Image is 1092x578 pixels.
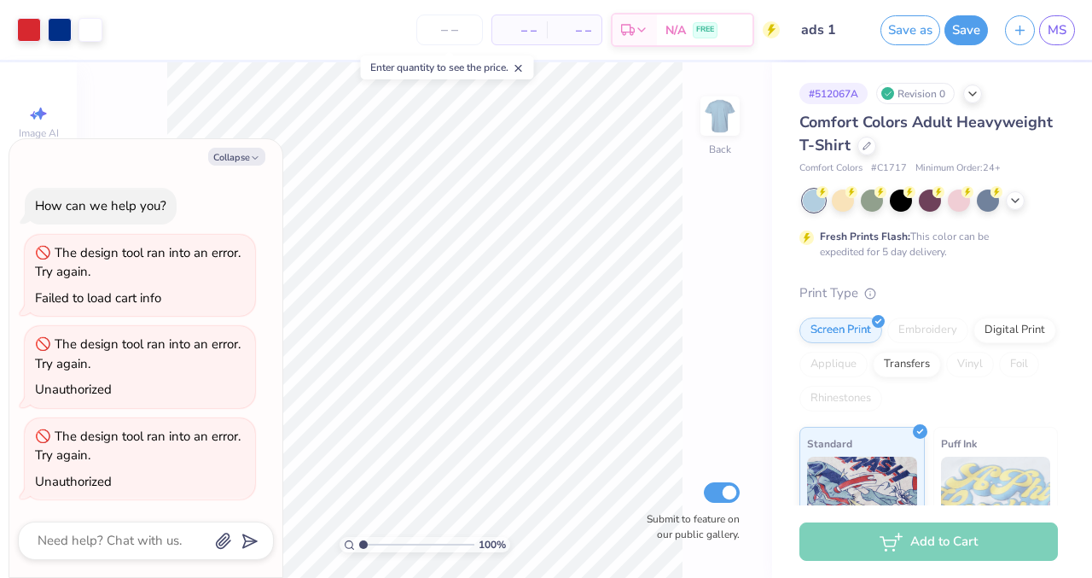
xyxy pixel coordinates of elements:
[557,21,591,39] span: – –
[1048,20,1066,40] span: MS
[799,352,868,377] div: Applique
[946,352,994,377] div: Vinyl
[361,55,534,79] div: Enter quantity to see the price.
[887,318,968,343] div: Embroidery
[873,352,941,377] div: Transfers
[880,15,940,45] button: Save as
[799,161,863,176] span: Comfort Colors
[799,83,868,104] div: # 512067A
[35,473,112,490] div: Unauthorized
[799,318,882,343] div: Screen Print
[807,457,917,542] img: Standard
[208,148,265,166] button: Collapse
[479,537,506,552] span: 100 %
[416,15,483,45] input: – –
[807,435,852,452] span: Standard
[944,15,988,45] button: Save
[999,352,1039,377] div: Foil
[35,336,241,372] div: The design tool ran into an error. Try again.
[696,24,714,36] span: FREE
[35,197,166,214] div: How can we help you?
[799,112,1053,155] span: Comfort Colors Adult Heavyweight T-Shirt
[502,21,537,39] span: – –
[799,386,882,412] div: Rhinestones
[820,230,910,243] strong: Fresh Prints Flash:
[35,289,161,307] div: Failed to load cart info
[941,457,1051,542] img: Puff Ink
[709,142,731,157] div: Back
[19,126,59,140] span: Image AI
[876,83,955,104] div: Revision 0
[871,161,907,176] span: # C1717
[665,21,686,39] span: N/A
[788,13,872,47] input: Untitled Design
[35,381,112,398] div: Unauthorized
[1039,15,1075,45] a: MS
[799,283,1058,303] div: Print Type
[820,229,1030,260] div: This color can be expedited for 5 day delivery.
[973,318,1056,343] div: Digital Print
[637,511,740,542] label: Submit to feature on our public gallery.
[35,244,241,281] div: The design tool ran into an error. Try again.
[703,99,737,133] img: Back
[35,428,241,464] div: The design tool ran into an error. Try again.
[915,161,1001,176] span: Minimum Order: 24 +
[941,435,977,452] span: Puff Ink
